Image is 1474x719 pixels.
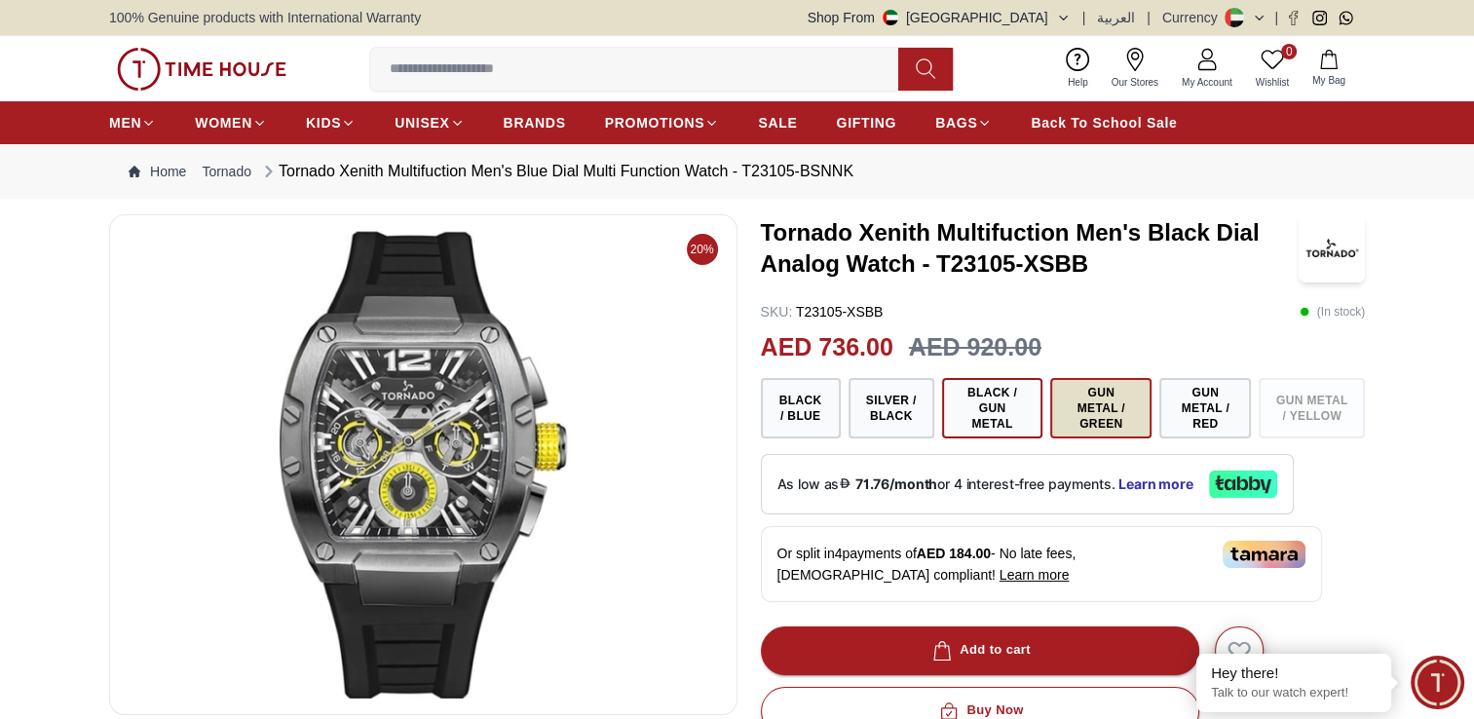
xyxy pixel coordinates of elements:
[1339,11,1353,25] a: Whatsapp
[129,162,186,181] a: Home
[909,329,1041,366] h3: AED 920.00
[761,526,1322,602] div: Or split in 4 payments of - No late fees, [DEMOGRAPHIC_DATA] compliant!
[1159,378,1251,438] button: Gun Metal / Red
[935,105,992,140] a: BAGS
[758,105,797,140] a: SALE
[1211,663,1377,683] div: Hey there!
[761,329,893,366] h2: AED 736.00
[761,626,1199,675] button: Add to cart
[126,231,721,699] img: Tornado Xenith Multifuction Men's Blue Dial Multi Function Watch - T23105-BSNNK
[928,639,1031,662] div: Add to cart
[1056,44,1100,94] a: Help
[1301,46,1357,92] button: My Bag
[1411,656,1464,709] div: Chat Widget
[1097,8,1135,27] button: العربية
[395,105,464,140] a: UNISEX
[1000,567,1070,583] span: Learn more
[1082,8,1086,27] span: |
[1304,73,1353,88] span: My Bag
[1162,8,1226,27] div: Currency
[758,113,797,132] span: SALE
[109,113,141,132] span: MEN
[935,113,977,132] span: BAGS
[687,234,718,265] span: 20%
[1274,8,1278,27] span: |
[942,378,1043,438] button: Black / Gun Metal
[1104,75,1166,90] span: Our Stores
[1312,11,1327,25] a: Instagram
[195,105,267,140] a: WOMEN
[504,105,566,140] a: BRANDS
[761,217,1300,280] h3: Tornado Xenith Multifuction Men's Black Dial Analog Watch - T23105-XSBB
[109,144,1365,199] nav: Breadcrumb
[1286,11,1301,25] a: Facebook
[1248,75,1297,90] span: Wishlist
[605,105,720,140] a: PROMOTIONS
[761,302,884,322] p: T23105-XSBB
[849,378,934,438] button: Silver / Black
[1281,44,1297,59] span: 0
[1300,302,1365,322] p: ( In stock )
[1031,113,1177,132] span: Back To School Sale
[1031,105,1177,140] a: Back To School Sale
[917,546,991,561] span: AED 184.00
[259,160,853,183] div: Tornado Xenith Multifuction Men's Blue Dial Multi Function Watch - T23105-BSNNK
[605,113,705,132] span: PROMOTIONS
[1211,685,1377,701] p: Talk to our watch expert!
[1147,8,1151,27] span: |
[1223,541,1305,568] img: Tamara
[395,113,449,132] span: UNISEX
[306,105,356,140] a: KIDS
[117,48,286,91] img: ...
[195,113,252,132] span: WOMEN
[836,105,896,140] a: GIFTING
[202,162,251,181] a: Tornado
[808,8,1071,27] button: Shop From[GEOGRAPHIC_DATA]
[109,8,421,27] span: 100% Genuine products with International Warranty
[883,10,898,25] img: United Arab Emirates
[504,113,566,132] span: BRANDS
[109,105,156,140] a: MEN
[836,113,896,132] span: GIFTING
[1060,75,1096,90] span: Help
[1244,44,1301,94] a: 0Wishlist
[761,304,793,320] span: SKU :
[761,378,841,438] button: Black / Blue
[1100,44,1170,94] a: Our Stores
[1050,378,1152,438] button: Gun Metal / Green
[306,113,341,132] span: KIDS
[1174,75,1240,90] span: My Account
[1299,214,1365,283] img: Tornado Xenith Multifuction Men's Black Dial Analog Watch - T23105-XSBB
